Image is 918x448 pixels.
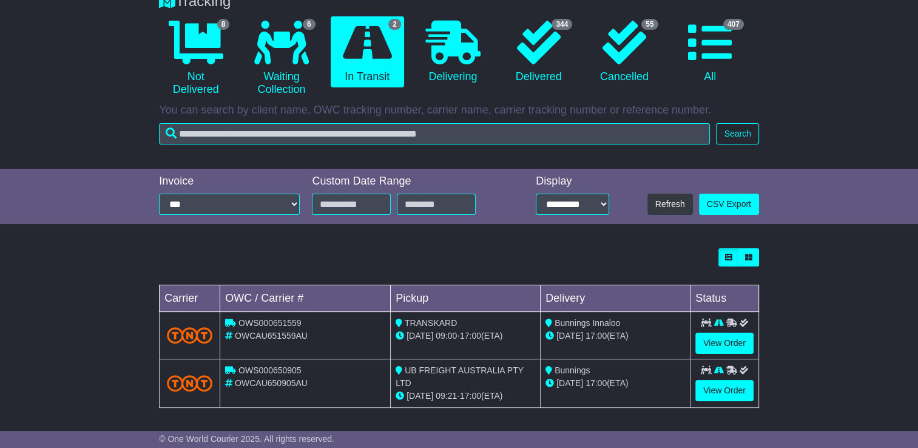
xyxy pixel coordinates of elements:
[396,390,535,402] div: - (ETA)
[587,16,661,88] a: 55 Cancelled
[160,285,220,312] td: Carrier
[331,16,404,88] a: 2 In Transit
[541,285,690,312] td: Delivery
[556,331,583,341] span: [DATE]
[695,333,754,354] a: View Order
[641,19,658,30] span: 55
[238,365,302,375] span: OWS000650905
[235,378,308,388] span: OWCAU650905AU
[502,16,575,88] a: 344 Delivered
[586,378,607,388] span: 17:00
[238,318,302,328] span: OWS000651559
[159,434,334,444] span: © One World Courier 2025. All rights reserved.
[555,318,620,328] span: Bunnings Innaloo
[391,285,541,312] td: Pickup
[690,285,759,312] td: Status
[312,175,504,188] div: Custom Date Range
[695,380,754,401] a: View Order
[159,16,232,101] a: 8 Not Delivered
[396,330,535,342] div: - (ETA)
[545,377,685,390] div: (ETA)
[416,16,490,88] a: Delivering
[235,331,308,341] span: OWCAU651559AU
[647,194,693,215] button: Refresh
[556,378,583,388] span: [DATE]
[396,365,523,388] span: UB FREIGHT AUSTRALIA PTY LTD
[388,19,401,30] span: 2
[460,331,481,341] span: 17:00
[167,327,212,344] img: TNT_Domestic.png
[159,175,300,188] div: Invoice
[586,331,607,341] span: 17:00
[716,123,758,144] button: Search
[673,16,747,88] a: 407 All
[536,175,609,188] div: Display
[545,330,685,342] div: (ETA)
[436,331,457,341] span: 09:00
[167,375,212,392] img: TNT_Domestic.png
[303,19,316,30] span: 6
[217,19,230,30] span: 8
[245,16,318,101] a: 6 Waiting Collection
[555,365,590,375] span: Bunnings
[552,19,572,30] span: 344
[436,391,457,401] span: 09:21
[220,285,391,312] td: OWC / Carrier #
[407,331,433,341] span: [DATE]
[723,19,744,30] span: 407
[407,391,433,401] span: [DATE]
[460,391,481,401] span: 17:00
[405,318,457,328] span: TRANSKARD
[159,104,759,117] p: You can search by client name, OWC tracking number, carrier name, carrier tracking number or refe...
[699,194,759,215] a: CSV Export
